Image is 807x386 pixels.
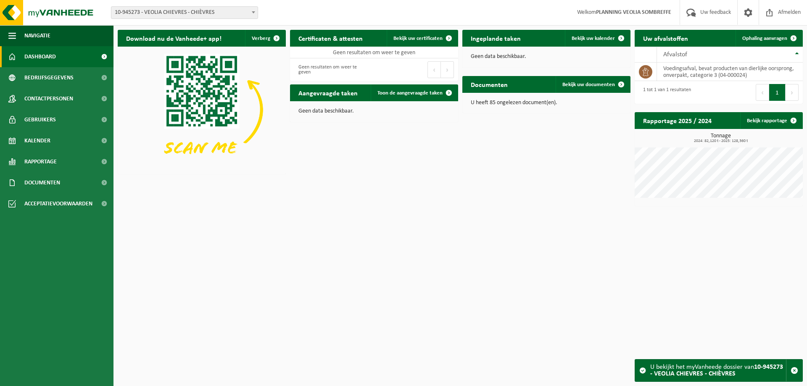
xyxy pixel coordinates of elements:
[639,83,691,102] div: 1 tot 1 van 1 resultaten
[657,63,803,81] td: voedingsafval, bevat producten van dierlijke oorsprong, onverpakt, categorie 3 (04-000024)
[786,84,799,101] button: Next
[572,36,615,41] span: Bekijk uw kalender
[462,30,529,46] h2: Ingeplande taken
[118,47,286,173] img: Download de VHEPlus App
[635,30,696,46] h2: Uw afvalstoffen
[371,84,457,101] a: Toon de aangevraagde taken
[377,90,443,96] span: Toon de aangevraagde taken
[298,108,450,114] p: Geen data beschikbaar.
[24,130,50,151] span: Kalender
[290,30,371,46] h2: Certificaten & attesten
[24,109,56,130] span: Gebruikers
[245,30,285,47] button: Verberg
[24,172,60,193] span: Documenten
[639,139,803,143] span: 2024: 82,120 t - 2025: 128,360 t
[635,112,720,129] h2: Rapportage 2025 / 2024
[462,76,516,92] h2: Documenten
[24,67,74,88] span: Bedrijfsgegevens
[769,84,786,101] button: 1
[393,36,443,41] span: Bekijk uw certificaten
[441,61,454,78] button: Next
[740,112,802,129] a: Bekijk rapportage
[252,36,270,41] span: Verberg
[290,47,458,58] td: Geen resultaten om weer te geven
[24,25,50,46] span: Navigatie
[387,30,457,47] a: Bekijk uw certificaten
[639,133,803,143] h3: Tonnage
[471,54,622,60] p: Geen data beschikbaar.
[556,76,630,93] a: Bekijk uw documenten
[24,151,57,172] span: Rapportage
[650,360,786,381] div: U bekijkt het myVanheede dossier van
[565,30,630,47] a: Bekijk uw kalender
[294,60,370,79] div: Geen resultaten om weer te geven
[596,9,671,16] strong: PLANNING VEOLIA SOMBREFFE
[471,100,622,106] p: U heeft 85 ongelezen document(en).
[111,6,258,19] span: 10-945273 - VEOLIA CHIEVRES - CHIÈVRES
[756,84,769,101] button: Previous
[742,36,787,41] span: Ophaling aanvragen
[663,51,687,58] span: Afvalstof
[650,364,783,377] strong: 10-945273 - VEOLIA CHIEVRES - CHIÈVRES
[24,193,92,214] span: Acceptatievoorwaarden
[24,88,73,109] span: Contactpersonen
[562,82,615,87] span: Bekijk uw documenten
[111,7,258,18] span: 10-945273 - VEOLIA CHIEVRES - CHIÈVRES
[118,30,230,46] h2: Download nu de Vanheede+ app!
[427,61,441,78] button: Previous
[290,84,366,101] h2: Aangevraagde taken
[24,46,56,67] span: Dashboard
[736,30,802,47] a: Ophaling aanvragen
